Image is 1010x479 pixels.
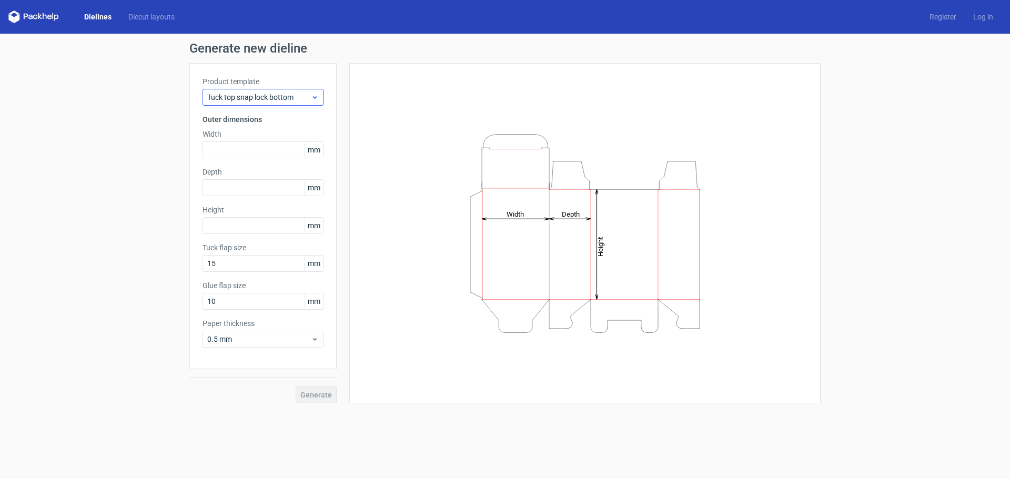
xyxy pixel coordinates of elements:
label: Product template [203,76,324,87]
label: Tuck flap size [203,242,324,253]
span: mm [305,218,323,233]
label: Width [203,129,324,139]
tspan: Height [597,237,604,256]
tspan: Width [507,210,524,218]
a: Log in [965,12,1002,22]
a: Register [921,12,965,22]
label: Depth [203,167,324,177]
a: Dielines [76,12,120,22]
h3: Outer dimensions [203,114,324,125]
label: Height [203,205,324,215]
span: Tuck top snap lock bottom [207,92,311,103]
span: mm [305,256,323,271]
a: Diecut layouts [120,12,183,22]
span: 0.5 mm [207,334,311,344]
label: Paper thickness [203,318,324,329]
span: mm [305,142,323,158]
label: Glue flap size [203,280,324,291]
span: mm [305,293,323,309]
h1: Generate new dieline [189,42,821,55]
tspan: Depth [562,210,580,218]
span: mm [305,180,323,196]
